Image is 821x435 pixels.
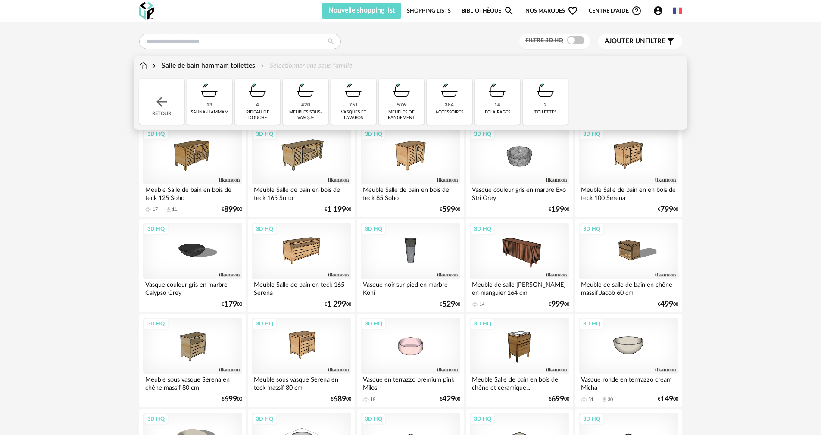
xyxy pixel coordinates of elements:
[224,301,237,307] span: 179
[331,396,351,402] div: € 00
[658,301,678,307] div: € 00
[206,102,212,109] div: 13
[575,219,682,312] a: 3D HQ Meuble de salle de bain en chêne massif Jacob 60 cm €49900
[172,207,177,213] div: 11
[349,102,358,109] div: 751
[322,3,402,19] button: Nouvelle shopping list
[438,79,461,102] img: Salle%20de%20bain.png
[470,413,495,425] div: 3D HQ
[579,374,678,391] div: Vasque ronde en terrrazzo cream Micha
[631,6,642,16] span: Help Circle Outline icon
[665,36,676,47] span: Filter icon
[494,102,500,109] div: 14
[442,396,455,402] span: 429
[370,397,375,403] div: 18
[361,279,460,296] div: Vasque noir sur pied en marbre Koni
[598,34,682,49] button: Ajouter unfiltre Filter icon
[361,318,386,329] div: 3D HQ
[139,124,246,217] a: 3D HQ Meuble Salle de bain en bois de teck 125 Soho 17 Download icon 11 €89900
[660,396,673,402] span: 149
[357,124,464,217] a: 3D HQ Meuble Salle de bain en bois de teck 85 Soho €59900
[445,102,454,109] div: 384
[601,396,608,403] span: Download icon
[301,102,310,109] div: 420
[390,79,413,102] img: Salle%20de%20bain.png
[357,219,464,312] a: 3D HQ Vasque noir sur pied en marbre Koni €52900
[551,396,564,402] span: 699
[154,94,169,110] img: svg+xml;base64,PHN2ZyB3aWR0aD0iMjQiIGhlaWdodD0iMjQiIHZpZXdCb3g9IjAgMCAyNCAyNCIgZmlsbD0ibm9uZSIgeG...
[143,374,242,391] div: Meuble sous vasque Serena en chêne massif 80 cm
[139,219,246,312] a: 3D HQ Vasque couleur gris en marbre Calypso Grey €17900
[568,6,578,16] span: Heart Outline icon
[525,38,563,44] span: Filtre 3D HQ
[653,6,667,16] span: Account Circle icon
[252,223,277,235] div: 3D HQ
[285,110,325,121] div: meubles sous-vasque
[256,102,259,109] div: 4
[544,102,547,109] div: 2
[470,184,569,201] div: Vasque couleur gris en marbre Exo Stri Grey
[165,207,172,213] span: Download icon
[248,314,355,407] a: 3D HQ Meuble sous vasque Serena en teck massif 80 cm €68900
[144,128,169,140] div: 3D HQ
[325,207,351,213] div: € 00
[224,396,237,402] span: 699
[466,219,573,312] a: 3D HQ Meuble de salle [PERSON_NAME] en manguier 164 cm 14 €99900
[470,279,569,296] div: Meuble de salle [PERSON_NAME] en manguier 164 cm
[144,223,169,235] div: 3D HQ
[466,124,573,217] a: 3D HQ Vasque couleur gris en marbre Exo Stri Grey €19900
[328,7,395,14] span: Nouvelle shopping list
[381,110,421,121] div: meubles de rangement
[608,397,613,403] div: 30
[198,79,221,102] img: Salle%20de%20bain.png
[224,207,237,213] span: 899
[470,128,495,140] div: 3D HQ
[479,301,484,307] div: 14
[143,279,242,296] div: Vasque couleur gris en marbre Calypso Grey
[151,61,158,71] img: svg+xml;base64,PHN2ZyB3aWR0aD0iMTYiIGhlaWdodD0iMTYiIHZpZXdCb3g9IjAgMCAxNiAxNiIgZmlsbD0ibm9uZSIgeG...
[361,223,386,235] div: 3D HQ
[327,207,346,213] span: 1 199
[357,314,464,407] a: 3D HQ Vasque en terrazzo premium pink Milos 18 €42900
[660,301,673,307] span: 499
[252,374,351,391] div: Meuble sous vasque Serena en teck massif 80 cm
[470,318,495,329] div: 3D HQ
[342,79,365,102] img: Salle%20de%20bain.png
[248,219,355,312] a: 3D HQ Meuble Salle de bain en teck 165 Serena €1 29900
[153,207,158,213] div: 17
[361,128,386,140] div: 3D HQ
[605,37,665,46] span: filtre
[549,396,569,402] div: € 00
[361,413,386,425] div: 3D HQ
[525,3,578,19] span: Nos marques
[579,318,604,329] div: 3D HQ
[658,207,678,213] div: € 00
[252,413,277,425] div: 3D HQ
[549,207,569,213] div: € 00
[144,413,169,425] div: 3D HQ
[660,207,673,213] span: 799
[551,207,564,213] span: 199
[397,102,406,109] div: 576
[588,397,593,403] div: 51
[325,301,351,307] div: € 00
[658,396,678,402] div: € 00
[143,184,242,201] div: Meuble Salle de bain en bois de teck 125 Soho
[442,301,455,307] span: 529
[485,110,510,115] div: éclairages
[589,6,642,16] span: Centre d'aideHelp Circle Outline icon
[248,124,355,217] a: 3D HQ Meuble Salle de bain en bois de teck 165 Soho €1 19900
[579,223,604,235] div: 3D HQ
[139,79,184,125] div: Retour
[534,110,556,115] div: toilettes
[504,6,514,16] span: Magnify icon
[579,184,678,201] div: Meuble Salle de bain en en bois de teck 100 Serena
[139,61,147,71] img: svg+xml;base64,PHN2ZyB3aWR0aD0iMTYiIGhlaWdodD0iMTciIHZpZXdCb3g9IjAgMCAxNiAxNyIgZmlsbD0ibm9uZSIgeG...
[673,6,682,16] img: fr
[252,279,351,296] div: Meuble Salle de bain en teck 165 Serena
[575,124,682,217] a: 3D HQ Meuble Salle de bain en en bois de teck 100 Serena €79900
[575,314,682,407] a: 3D HQ Vasque ronde en terrrazzo cream Micha 51 Download icon 30 €14900
[407,3,451,19] a: Shopping Lists
[549,301,569,307] div: € 00
[466,314,573,407] a: 3D HQ Meuble Salle de bain en bois de chêne et céramique... €69900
